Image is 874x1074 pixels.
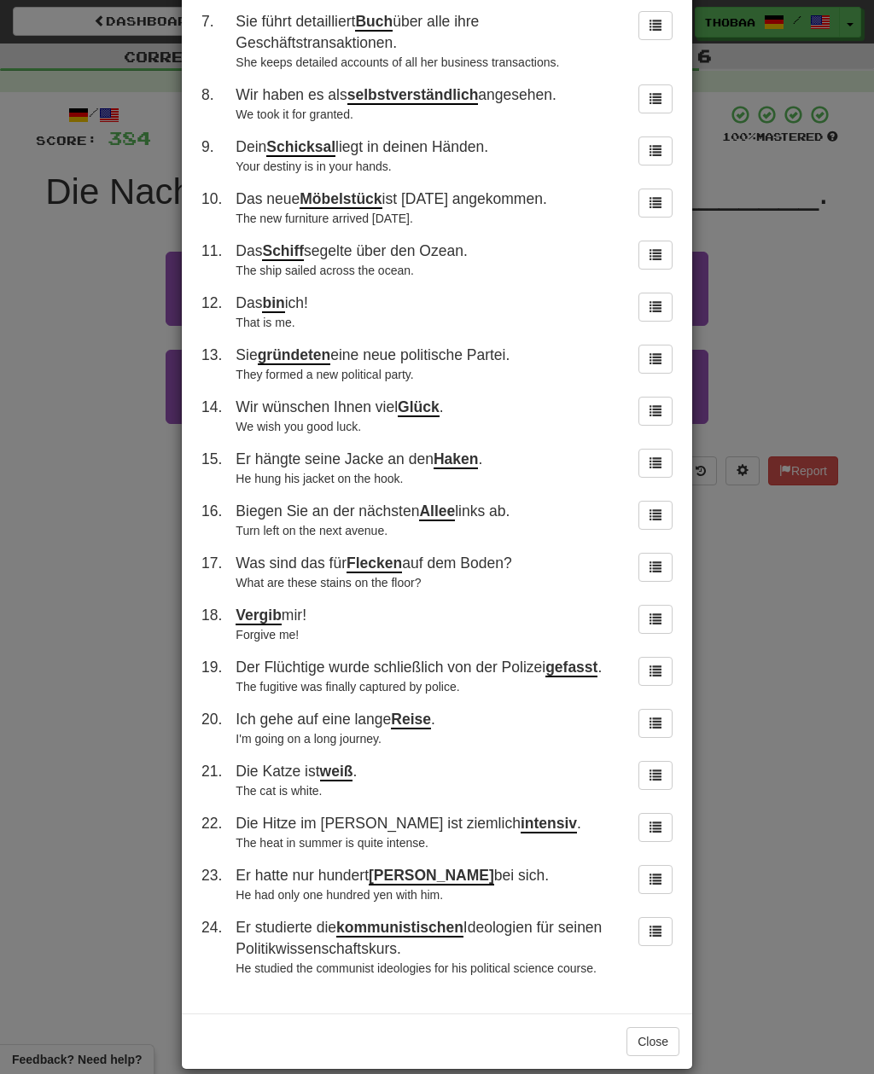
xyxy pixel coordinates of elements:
[236,919,602,957] span: Er studierte die Ideologien für seinen Politikwissenschaftskurs.
[195,806,229,858] td: 22 .
[195,494,229,546] td: 16 .
[195,754,229,806] td: 21 .
[236,138,488,157] span: Dein liegt in deinen Händen.
[236,886,618,903] div: He had only one hundred yen with him.
[236,346,510,365] span: Sie eine neue politische Partei.
[236,867,549,885] span: Er hatte nur hundert bei sich.
[195,182,229,234] td: 10 .
[236,262,618,279] div: The ship sailed across the ocean.
[236,960,618,977] div: He studied the communist ideologies for his political science course.
[236,834,618,851] div: The heat in summer is quite intense.
[236,607,282,625] u: Vergib
[236,659,602,677] span: Der Flüchtige wurde schließlich von der Polizei .
[262,242,304,261] u: Schiff
[236,450,482,469] span: Er hängte seine Jacke an den .
[236,398,443,417] span: Wir wünschen Ihnen viel .
[236,502,510,521] span: Biegen Sie an der nächsten links ab.
[236,815,581,833] span: Die Hitze im [PERSON_NAME] ist ziemlich .
[236,106,618,123] div: We took it for granted.
[434,450,479,469] u: Haken
[398,398,440,417] u: Glück
[236,730,618,747] div: I'm going on a long journey.
[626,1027,679,1056] button: Close
[369,867,494,885] u: [PERSON_NAME]
[236,711,435,729] span: Ich gehe auf eine lange .
[258,346,331,365] u: gründeten
[347,554,402,573] u: Flecken
[236,242,467,261] span: Das segelte über den Ozean.
[195,546,229,598] td: 17 .
[195,910,229,984] td: 24 .
[236,366,618,383] div: They formed a new political party.
[320,763,353,781] u: weiß
[262,294,284,313] u: bin
[236,294,308,313] span: Das ich!
[347,86,479,105] u: selbstverständlich
[195,4,229,78] td: 7 .
[195,442,229,494] td: 15 .
[236,13,479,51] span: Sie führt detailliert über alle ihre Geschäftstransaktionen.
[236,782,618,799] div: The cat is white.
[236,158,618,175] div: Your destiny is in your hands.
[236,763,357,781] span: Die Katze ist .
[236,626,618,643] div: Forgive me!
[545,659,597,677] u: gefasst
[236,470,618,487] div: He hung his jacket on the hook.
[195,650,229,702] td: 19 .
[195,338,229,390] td: 13 .
[236,418,618,435] div: We wish you good luck.
[236,210,618,227] div: The new furniture arrived [DATE].
[266,138,335,157] u: Schicksal
[300,190,382,209] u: Möbelstück
[236,607,306,625] span: mir!
[419,502,455,521] u: Allee
[336,919,463,938] u: kommunistischen
[236,54,618,71] div: She keeps detailed accounts of all her business transactions.
[236,678,618,695] div: The fugitive was finally captured by police.
[236,522,618,539] div: Turn left on the next avenue.
[236,574,618,591] div: What are these stains on the floor?
[236,190,546,209] span: Das neue ist [DATE] angekommen.
[236,86,556,105] span: Wir haben es als angesehen.
[195,130,229,182] td: 9 .
[195,390,229,442] td: 14 .
[195,78,229,130] td: 8 .
[195,286,229,338] td: 12 .
[521,815,577,833] u: intensiv
[236,554,511,573] span: Was sind das für auf dem Boden?
[236,314,618,331] div: That is me.
[355,13,393,32] u: Buch
[195,858,229,910] td: 23 .
[391,711,431,729] u: Reise
[195,598,229,650] td: 18 .
[195,702,229,754] td: 20 .
[195,234,229,286] td: 11 .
